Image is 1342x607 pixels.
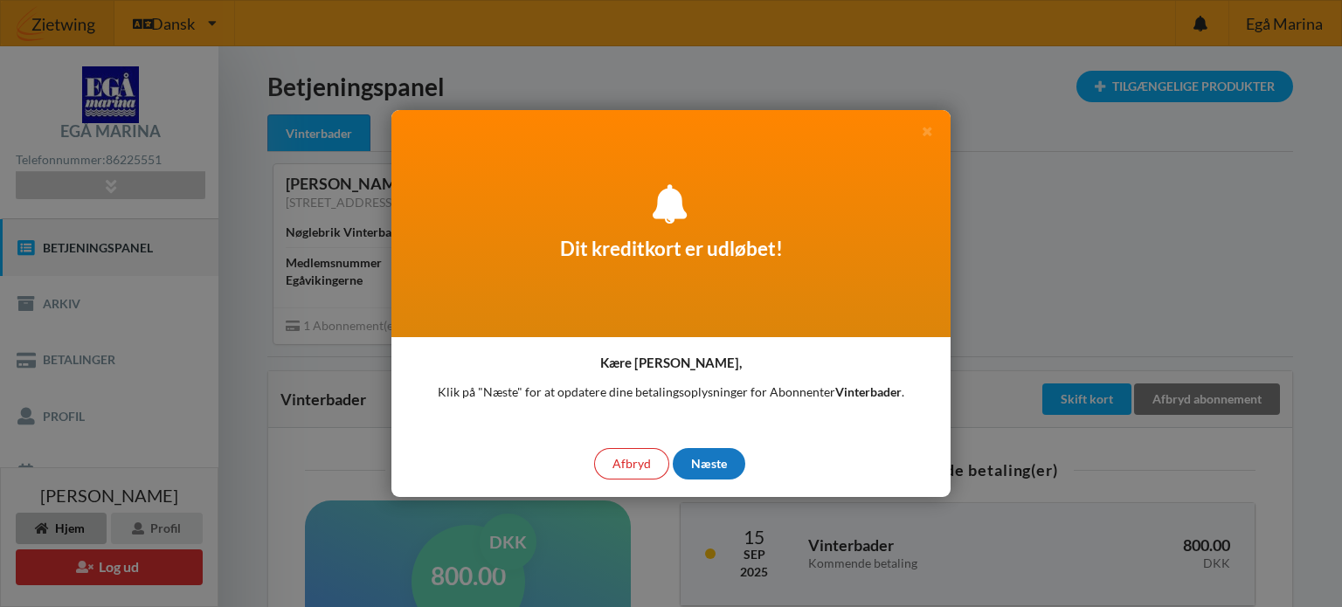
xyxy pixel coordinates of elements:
[600,355,742,371] h4: Kære [PERSON_NAME],
[673,448,745,479] div: Næste
[391,110,951,337] div: Dit kreditkort er udløbet!
[835,384,902,399] b: Vinterbader
[594,448,669,479] div: Afbryd
[438,383,904,401] p: Klik på "Næste" for at opdatere dine betalingsoplysninger for Abonnenter .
